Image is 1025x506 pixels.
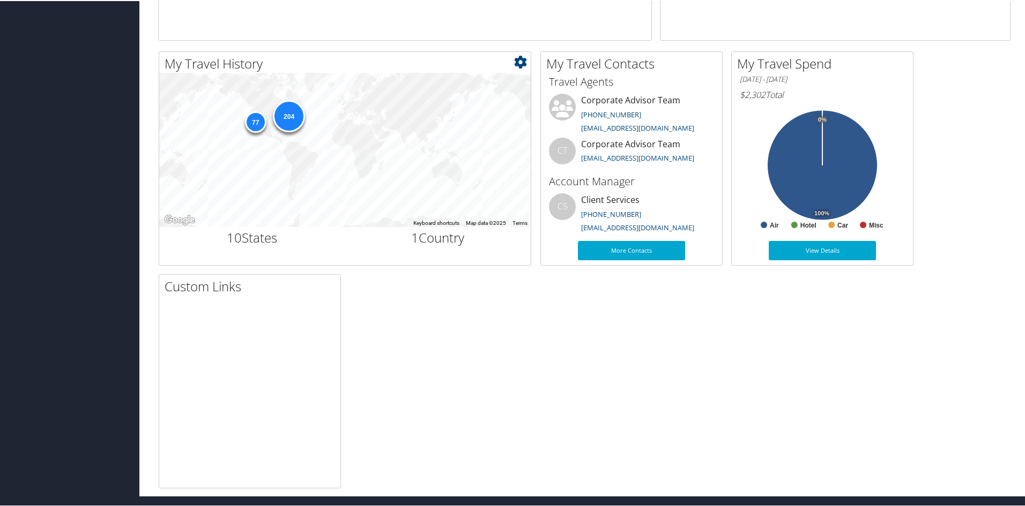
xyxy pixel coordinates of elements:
[837,221,848,228] text: Car
[227,228,242,245] span: 10
[770,221,779,228] text: Air
[549,192,576,219] div: CS
[869,221,883,228] text: Misc
[544,137,719,171] li: Corporate Advisor Team
[273,99,305,131] div: 204
[413,218,459,226] button: Keyboard shortcuts
[769,240,876,259] a: View Details
[737,54,913,72] h2: My Travel Spend
[546,54,722,72] h2: My Travel Contacts
[740,73,905,84] h6: [DATE] - [DATE]
[162,212,197,226] img: Google
[581,122,694,132] a: [EMAIL_ADDRESS][DOMAIN_NAME]
[549,73,714,88] h3: Travel Agents
[411,228,419,245] span: 1
[740,88,905,100] h6: Total
[512,219,528,225] a: Terms (opens in new tab)
[162,212,197,226] a: Open this area in Google Maps (opens a new window)
[578,240,685,259] a: More Contacts
[544,192,719,236] li: Client Services
[244,110,266,132] div: 77
[353,228,523,246] h2: Country
[581,222,694,231] a: [EMAIL_ADDRESS][DOMAIN_NAME]
[818,116,827,122] tspan: 0%
[165,276,340,294] h2: Custom Links
[466,219,506,225] span: Map data ©2025
[549,137,576,163] div: CT
[814,209,829,216] tspan: 100%
[581,109,641,118] a: [PHONE_NUMBER]
[549,173,714,188] h3: Account Manager
[165,54,531,72] h2: My Travel History
[544,93,719,137] li: Corporate Advisor Team
[167,228,337,246] h2: States
[800,221,816,228] text: Hotel
[581,208,641,218] a: [PHONE_NUMBER]
[740,88,766,100] span: $2,302
[581,152,694,162] a: [EMAIL_ADDRESS][DOMAIN_NAME]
